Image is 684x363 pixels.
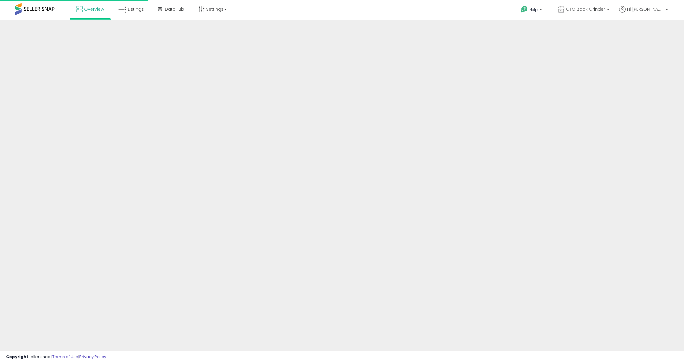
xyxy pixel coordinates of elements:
[530,7,538,12] span: Help
[165,6,184,12] span: DataHub
[627,6,664,12] span: Hi [PERSON_NAME]
[84,6,104,12] span: Overview
[566,6,605,12] span: GTO Book Grinder
[619,6,668,20] a: Hi [PERSON_NAME]
[520,6,528,13] i: Get Help
[516,1,548,20] a: Help
[128,6,144,12] span: Listings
